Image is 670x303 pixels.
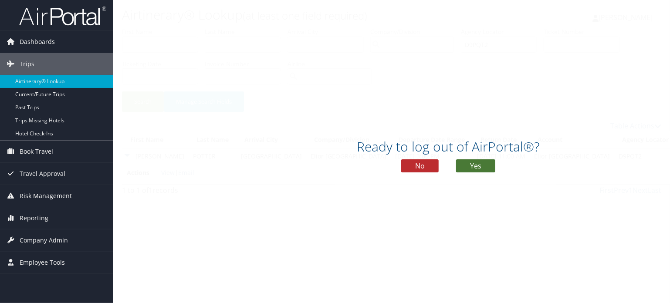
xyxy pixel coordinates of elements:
[19,6,106,26] img: airportal-logo.png
[20,252,65,273] span: Employee Tools
[20,141,53,162] span: Book Travel
[20,229,68,251] span: Company Admin
[401,159,439,172] button: No
[20,31,55,53] span: Dashboards
[20,207,48,229] span: Reporting
[456,159,495,172] button: Yes
[20,53,34,75] span: Trips
[20,163,65,185] span: Travel Approval
[20,185,72,207] span: Risk Management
